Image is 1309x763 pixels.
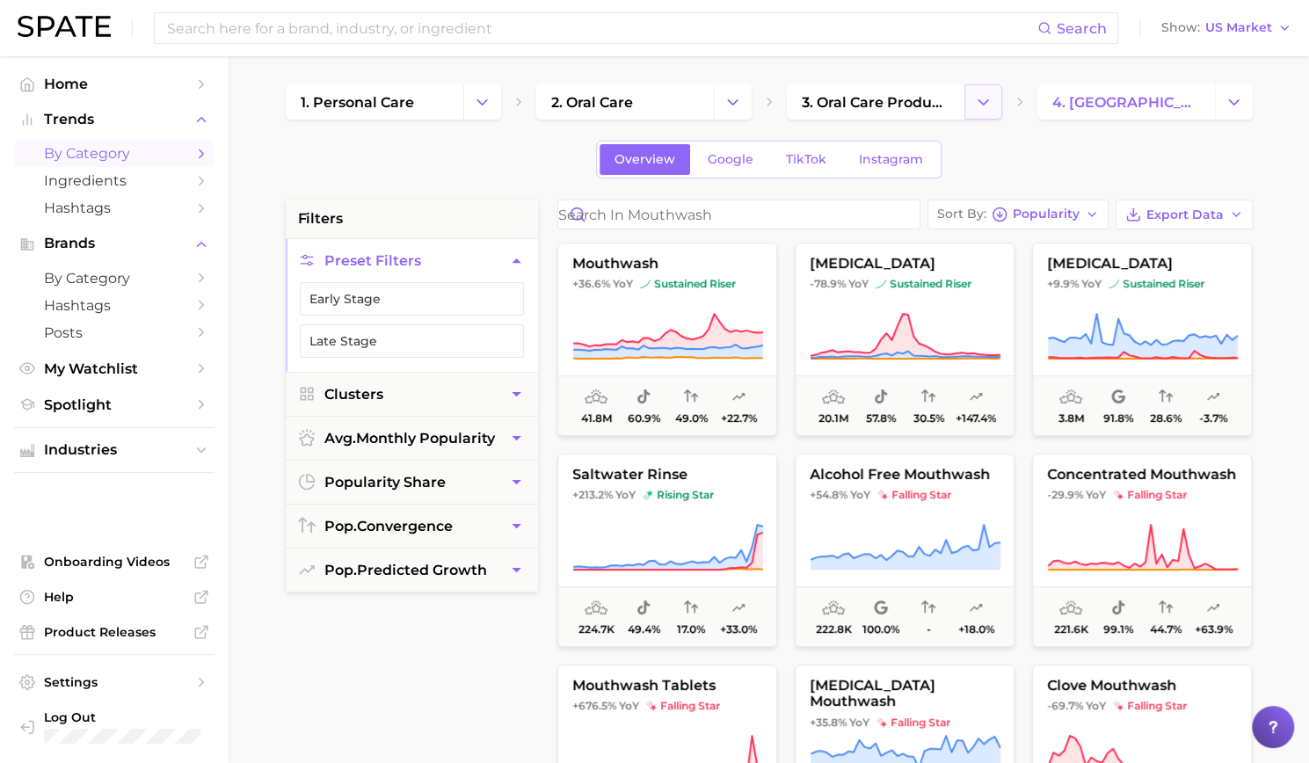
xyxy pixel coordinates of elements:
span: Home [44,76,185,92]
span: 57.8% [866,412,896,425]
span: average monthly popularity: Very High Popularity [585,387,607,408]
span: sustained riser [876,277,971,291]
button: popularity share [286,461,538,504]
span: +213.2% [572,488,613,501]
a: 4. [GEOGRAPHIC_DATA] [1037,84,1215,120]
a: TikTok [771,144,841,175]
span: +36.6% [572,277,610,290]
button: mouthwash+36.6% YoYsustained risersustained riser41.8m60.9%49.0%+22.7% [557,243,777,436]
img: sustained riser [876,279,886,289]
span: sustained riser [640,277,736,291]
button: avg.monthly popularity [286,417,538,460]
button: [MEDICAL_DATA]+9.9% YoYsustained risersustained riser3.8m91.8%28.6%-3.7% [1032,243,1252,436]
a: by Category [14,140,215,167]
span: falling star [877,488,951,502]
span: predicted growth [324,562,487,578]
span: YoY [850,488,870,502]
span: mouthwash tablets [558,678,776,694]
button: alcohol free mouthwash+54.8% YoYfalling starfalling star222.8k100.0%-+18.0% [795,454,1014,647]
span: +63.9% [1194,623,1232,636]
span: Spotlight [44,396,185,413]
img: sustained riser [640,279,651,289]
span: Industries [44,442,185,458]
span: 224.7k [578,623,614,636]
span: US Market [1205,23,1272,33]
span: -3.7% [1199,412,1227,425]
span: YoY [848,277,869,291]
button: Change Category [1215,84,1253,120]
span: 221.6k [1053,623,1087,636]
button: Trends [14,106,215,133]
img: falling star [1113,701,1124,711]
span: 20.1m [818,412,848,425]
span: Export Data [1146,207,1224,222]
span: popularity predicted growth: Likely [731,598,745,619]
span: popularity predicted growth: Likely [969,387,983,408]
span: saltwater rinse [558,467,776,483]
a: 3. oral care products [787,84,964,120]
span: [MEDICAL_DATA] mouthwash [796,678,1014,710]
a: Spotlight [14,391,215,418]
span: average monthly popularity: Low Popularity [585,598,607,619]
span: Instagram [859,152,923,167]
span: popularity share: Google [1111,387,1125,408]
button: Clusters [286,373,538,416]
img: rising star [643,490,653,500]
span: 60.9% [627,412,659,425]
a: 1. personal care [286,84,463,120]
span: 4. [GEOGRAPHIC_DATA] [1052,94,1200,111]
img: SPATE [18,16,111,37]
span: popularity convergence: Medium Convergence [684,387,698,408]
img: sustained riser [1109,279,1119,289]
a: Hashtags [14,292,215,319]
span: My Watchlist [44,360,185,377]
span: falling star [1113,699,1187,713]
button: ShowUS Market [1157,17,1296,40]
span: YoY [615,488,636,502]
img: falling star [877,490,888,500]
span: 1. personal care [301,94,414,111]
span: Hashtags [44,200,185,216]
span: alcohol free mouthwash [796,467,1014,483]
span: -69.7% [1047,699,1083,712]
button: Sort ByPopularity [927,200,1109,229]
span: YoY [1086,699,1106,713]
span: Hashtags [44,297,185,314]
button: Early Stage [300,282,524,316]
span: popularity predicted growth: Very Unlikely [1206,387,1220,408]
span: 2. oral care [551,94,633,111]
span: Trends [44,112,185,127]
span: Clusters [324,386,383,403]
a: Onboarding Videos [14,549,215,575]
span: TikTok [786,152,826,167]
span: 49.0% [674,412,707,425]
span: Brands [44,236,185,251]
span: Google [708,152,753,167]
span: +33.0% [720,623,757,636]
a: Instagram [844,144,938,175]
a: 2. oral care [536,84,714,120]
span: Log Out [44,709,260,725]
span: Sort By [937,209,986,219]
span: +54.8% [810,488,847,501]
img: falling star [1113,490,1124,500]
span: Preset Filters [324,252,421,269]
abbr: popularity index [324,562,357,578]
input: Search in mouthwash [558,200,920,229]
span: popularity predicted growth: Likely [969,598,983,619]
a: Help [14,584,215,610]
span: popularity share: TikTok [636,387,651,408]
span: Onboarding Videos [44,554,185,570]
span: +35.8% [810,716,847,729]
a: Hashtags [14,194,215,222]
span: Help [44,589,185,605]
span: Popularity [1013,209,1080,219]
span: falling star [646,699,720,713]
a: Overview [600,144,690,175]
span: sustained riser [1109,277,1204,291]
span: +9.9% [1047,277,1079,290]
a: by Category [14,265,215,292]
span: Search [1057,20,1107,37]
span: YoY [619,699,639,713]
a: My Watchlist [14,355,215,382]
